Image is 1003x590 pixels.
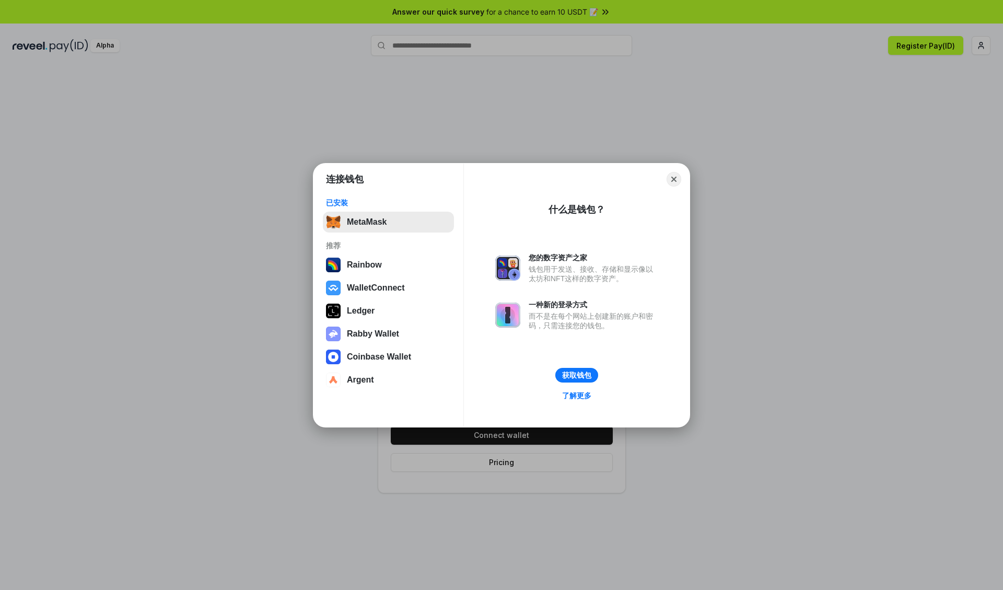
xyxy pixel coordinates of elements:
[347,260,382,270] div: Rainbow
[323,254,454,275] button: Rainbow
[667,172,681,187] button: Close
[323,277,454,298] button: WalletConnect
[347,217,387,227] div: MetaMask
[326,373,341,387] img: svg+xml,%3Csvg%20width%3D%2228%22%20height%3D%2228%22%20viewBox%3D%220%200%2028%2028%22%20fill%3D...
[347,352,411,362] div: Coinbase Wallet
[529,253,658,262] div: 您的数字资产之家
[529,264,658,283] div: 钱包用于发送、接收、存储和显示像以太坊和NFT这样的数字资产。
[556,389,598,402] a: 了解更多
[326,304,341,318] img: svg+xml,%3Csvg%20xmlns%3D%22http%3A%2F%2Fwww.w3.org%2F2000%2Fsvg%22%20width%3D%2228%22%20height%3...
[326,215,341,229] img: svg+xml,%3Csvg%20fill%3D%22none%22%20height%3D%2233%22%20viewBox%3D%220%200%2035%2033%22%20width%...
[326,281,341,295] img: svg+xml,%3Csvg%20width%3D%2228%22%20height%3D%2228%22%20viewBox%3D%220%200%2028%2028%22%20fill%3D...
[495,303,520,328] img: svg+xml,%3Csvg%20xmlns%3D%22http%3A%2F%2Fwww.w3.org%2F2000%2Fsvg%22%20fill%3D%22none%22%20viewBox...
[326,258,341,272] img: svg+xml,%3Csvg%20width%3D%22120%22%20height%3D%22120%22%20viewBox%3D%220%200%20120%20120%22%20fil...
[326,198,451,207] div: 已安装
[323,369,454,390] button: Argent
[323,300,454,321] button: Ledger
[529,300,658,309] div: 一种新的登录方式
[323,212,454,233] button: MetaMask
[326,350,341,364] img: svg+xml,%3Csvg%20width%3D%2228%22%20height%3D%2228%22%20viewBox%3D%220%200%2028%2028%22%20fill%3D...
[347,306,375,316] div: Ledger
[347,283,405,293] div: WalletConnect
[347,375,374,385] div: Argent
[549,203,605,216] div: 什么是钱包？
[347,329,399,339] div: Rabby Wallet
[495,256,520,281] img: svg+xml,%3Csvg%20xmlns%3D%22http%3A%2F%2Fwww.w3.org%2F2000%2Fsvg%22%20fill%3D%22none%22%20viewBox...
[529,311,658,330] div: 而不是在每个网站上创建新的账户和密码，只需连接您的钱包。
[562,371,591,380] div: 获取钱包
[562,391,591,400] div: 了解更多
[326,241,451,250] div: 推荐
[326,173,364,186] h1: 连接钱包
[323,346,454,367] button: Coinbase Wallet
[326,327,341,341] img: svg+xml,%3Csvg%20xmlns%3D%22http%3A%2F%2Fwww.w3.org%2F2000%2Fsvg%22%20fill%3D%22none%22%20viewBox...
[323,323,454,344] button: Rabby Wallet
[555,368,598,383] button: 获取钱包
